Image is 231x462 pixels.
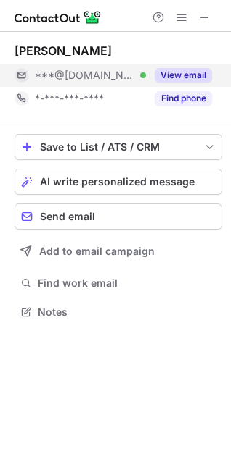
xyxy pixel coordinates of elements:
[40,176,195,188] span: AI write personalized message
[40,141,197,153] div: Save to List / ATS / CRM
[38,277,216,290] span: Find work email
[35,69,135,82] span: ***@[DOMAIN_NAME]
[15,238,222,264] button: Add to email campaign
[155,68,212,83] button: Reveal Button
[15,273,222,293] button: Find work email
[15,134,222,160] button: save-profile-one-click
[155,91,212,106] button: Reveal Button
[15,9,102,26] img: ContactOut v5.3.10
[15,169,222,195] button: AI write personalized message
[15,302,222,322] button: Notes
[39,245,155,257] span: Add to email campaign
[15,203,222,230] button: Send email
[40,211,95,222] span: Send email
[38,306,216,319] span: Notes
[15,43,112,58] div: [PERSON_NAME]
